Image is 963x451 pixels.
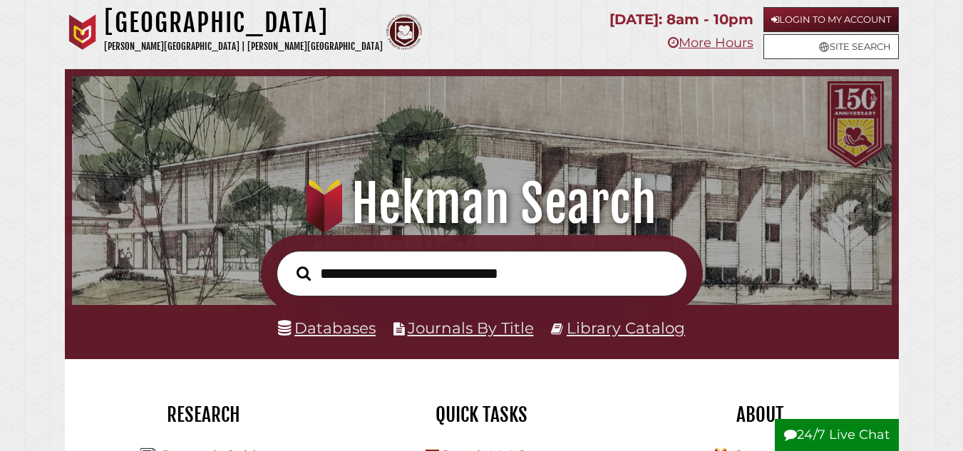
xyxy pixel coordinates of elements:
a: Journals By Title [408,318,534,337]
a: Login to My Account [763,7,899,32]
p: [DATE]: 8am - 10pm [609,7,753,32]
a: More Hours [668,35,753,51]
a: Site Search [763,34,899,59]
p: [PERSON_NAME][GEOGRAPHIC_DATA] | [PERSON_NAME][GEOGRAPHIC_DATA] [104,38,383,55]
h2: Quick Tasks [354,403,610,427]
button: Search [289,262,318,284]
a: Databases [278,318,376,337]
h1: [GEOGRAPHIC_DATA] [104,7,383,38]
h2: About [632,403,888,427]
h2: Research [76,403,332,427]
a: Library Catalog [567,318,685,337]
img: Calvin University [65,14,101,50]
img: Calvin Theological Seminary [386,14,422,50]
i: Search [297,266,311,281]
h1: Hekman Search [86,172,877,235]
